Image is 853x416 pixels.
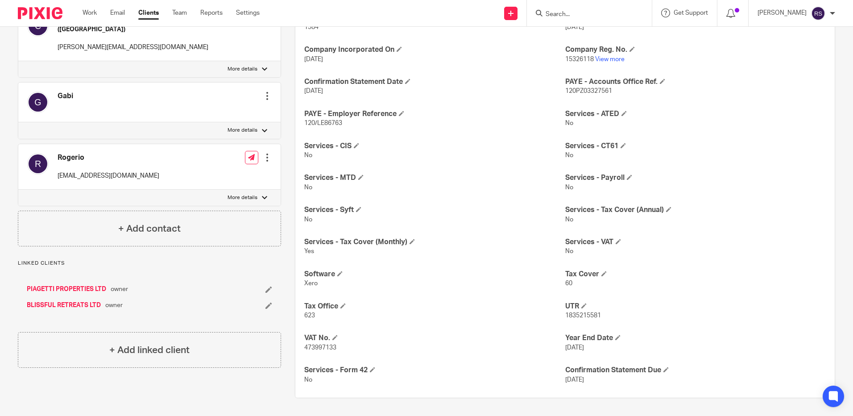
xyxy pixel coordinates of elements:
[565,24,584,30] span: [DATE]
[595,56,625,62] a: View more
[565,237,826,247] h4: Services - VAT
[18,7,62,19] img: Pixie
[758,8,807,17] p: [PERSON_NAME]
[565,88,612,94] span: 120PZ03327561
[27,92,49,113] img: svg%3E
[565,366,826,375] h4: Confirmation Statement Due
[304,88,323,94] span: [DATE]
[565,56,594,62] span: 15326118
[565,270,826,279] h4: Tax Cover
[304,77,565,87] h4: Confirmation Statement Date
[304,120,342,126] span: 120/LE86763
[304,24,319,30] span: 1584
[304,141,565,151] h4: Services - CIS
[565,152,573,158] span: No
[228,127,257,134] p: More details
[304,248,314,254] span: Yes
[304,109,565,119] h4: PAYE - Employer Reference
[565,141,826,151] h4: Services - CT61
[58,25,208,34] h5: ([GEOGRAPHIC_DATA])
[304,377,312,383] span: No
[565,377,584,383] span: [DATE]
[58,92,73,101] h4: Gabi
[565,205,826,215] h4: Services - Tax Cover (Annual)
[304,173,565,183] h4: Services - MTD
[304,45,565,54] h4: Company Incorporated On
[304,280,318,287] span: Xero
[304,152,312,158] span: No
[565,120,573,126] span: No
[236,8,260,17] a: Settings
[58,153,159,162] h4: Rogerio
[565,345,584,351] span: [DATE]
[565,248,573,254] span: No
[111,285,128,294] span: owner
[304,56,323,62] span: [DATE]
[58,43,208,52] p: [PERSON_NAME][EMAIL_ADDRESS][DOMAIN_NAME]
[565,173,826,183] h4: Services - Payroll
[304,205,565,215] h4: Services - Syft
[565,216,573,223] span: No
[565,312,601,319] span: 1835215581
[110,8,125,17] a: Email
[674,10,708,16] span: Get Support
[811,6,825,21] img: svg%3E
[228,194,257,201] p: More details
[105,301,123,310] span: owner
[545,11,625,19] input: Search
[27,285,106,294] a: PIAGETTI PROPERTIES LTD
[565,302,826,311] h4: UTR
[18,260,281,267] p: Linked clients
[304,312,315,319] span: 623
[27,153,49,175] img: svg%3E
[304,333,565,343] h4: VAT No.
[565,280,572,287] span: 60
[565,45,826,54] h4: Company Reg. No.
[565,77,826,87] h4: PAYE - Accounts Office Ref.
[58,171,159,180] p: [EMAIL_ADDRESS][DOMAIN_NAME]
[304,270,565,279] h4: Software
[304,184,312,191] span: No
[83,8,97,17] a: Work
[304,216,312,223] span: No
[27,301,101,310] a: BLISSFUL RETREATS LTD
[200,8,223,17] a: Reports
[565,109,826,119] h4: Services - ATED
[118,222,181,236] h4: + Add contact
[172,8,187,17] a: Team
[565,333,826,343] h4: Year End Date
[304,237,565,247] h4: Services - Tax Cover (Monthly)
[138,8,159,17] a: Clients
[565,184,573,191] span: No
[304,366,565,375] h4: Services - Form 42
[304,345,336,351] span: 473997133
[304,302,565,311] h4: Tax Office
[109,343,190,357] h4: + Add linked client
[228,66,257,73] p: More details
